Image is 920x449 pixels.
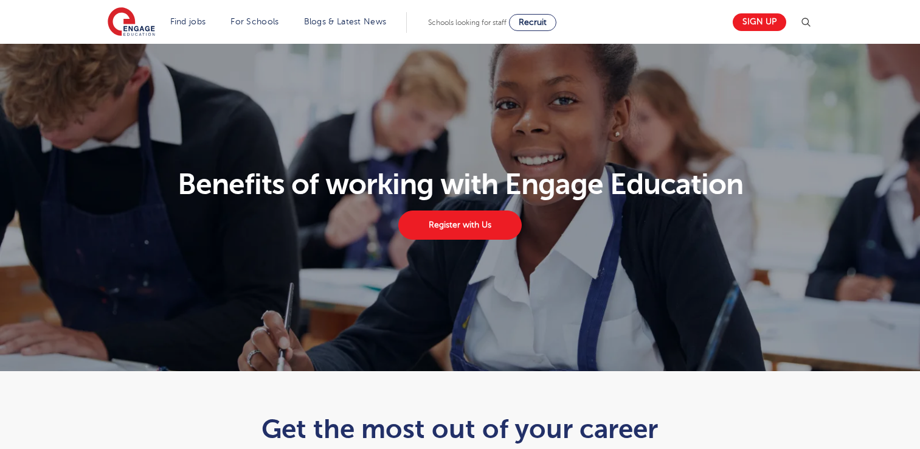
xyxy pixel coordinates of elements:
[108,7,155,38] img: Engage Education
[519,18,547,27] span: Recruit
[733,13,786,31] a: Sign up
[100,170,820,199] h1: Benefits of working with Engage Education
[162,414,758,444] h1: Get the most out of your career
[428,18,507,27] span: Schools looking for staff
[509,14,556,31] a: Recruit
[304,17,387,26] a: Blogs & Latest News
[170,17,206,26] a: Find jobs
[230,17,278,26] a: For Schools
[398,211,521,240] a: Register with Us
